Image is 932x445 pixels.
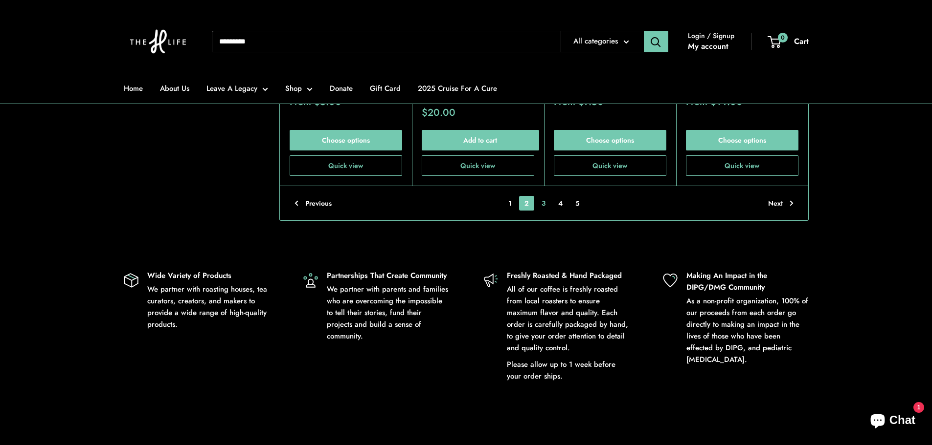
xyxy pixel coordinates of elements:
button: Add to cart [422,130,539,150]
span: $20.00 [422,108,455,118]
a: Previous [295,196,332,211]
button: Search [644,31,668,52]
p: As a non-profit organization, 100% of our proceeds from each order go directly to making an impac... [686,295,809,365]
span: Cart [794,36,809,47]
p: Please allow up to 1 week before your order ships. [507,359,629,382]
img: The H Life [124,10,192,73]
button: Quick view [554,155,666,176]
span: 0 [777,32,787,42]
p: We partner with parents and families who are overcoming the impossible to tell their stories, fun... [327,283,449,342]
span: Login / Signup [688,29,734,42]
input: Search... [212,31,561,52]
span: From $7.50 [554,97,604,107]
a: Gift Card [370,82,401,95]
a: Choose options [290,130,402,150]
span: From $5.00 [290,97,341,107]
span: 2 [519,196,534,211]
a: Home [124,82,143,95]
a: 0 Cart [769,34,809,49]
button: Quick view [422,155,534,176]
p: We partner with roasting houses, tea curators, creators, and makers to provide a wide range of hi... [147,283,270,330]
a: 1 [503,196,517,211]
a: My account [688,39,728,54]
p: Making An Impact in the DIPG/DMG Community [686,270,809,293]
p: All of our coffee is freshly roasted from local roasters to ensure maximum flavor and quality. Ea... [507,283,629,354]
a: Choose options [554,130,666,150]
a: Donate [330,82,353,95]
p: Freshly Roasted & Hand Packaged [507,270,629,281]
a: Leave A Legacy [206,82,268,95]
a: Next [768,196,794,211]
a: Choose options [686,130,798,150]
a: 2025 Cruise For A Cure [418,82,497,95]
button: Quick view [686,155,798,176]
p: Wide Variety of Products [147,270,270,281]
span: From $14.00 [686,97,743,107]
inbox-online-store-chat: Shopify online store chat [862,405,924,437]
a: Shop [285,82,313,95]
p: Partnerships That Create Community [327,270,449,281]
button: Quick view [290,155,402,176]
a: About Us [160,82,189,95]
a: 4 [553,196,568,211]
a: 5 [570,196,585,211]
a: 3 [536,196,551,211]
